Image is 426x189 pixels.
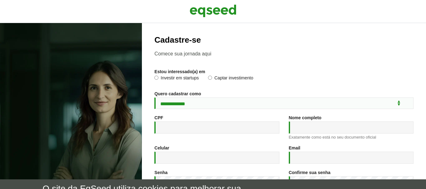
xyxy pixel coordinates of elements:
[289,135,414,139] div: Exatamente como está no seu documento oficial
[154,35,414,45] h2: Cadastre-se
[154,116,163,120] label: CPF
[208,76,253,82] label: Captar investimento
[289,170,331,175] label: Confirme sua senha
[154,51,414,57] p: Comece sua jornada aqui
[154,76,199,82] label: Investir em startups
[154,69,205,74] label: Estou interessado(a) em
[154,146,169,150] label: Celular
[208,76,212,80] input: Captar investimento
[154,92,201,96] label: Quero cadastrar como
[190,3,236,19] img: EqSeed Logo
[154,170,167,175] label: Senha
[289,116,322,120] label: Nome completo
[289,146,300,150] label: Email
[154,76,158,80] input: Investir em startups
